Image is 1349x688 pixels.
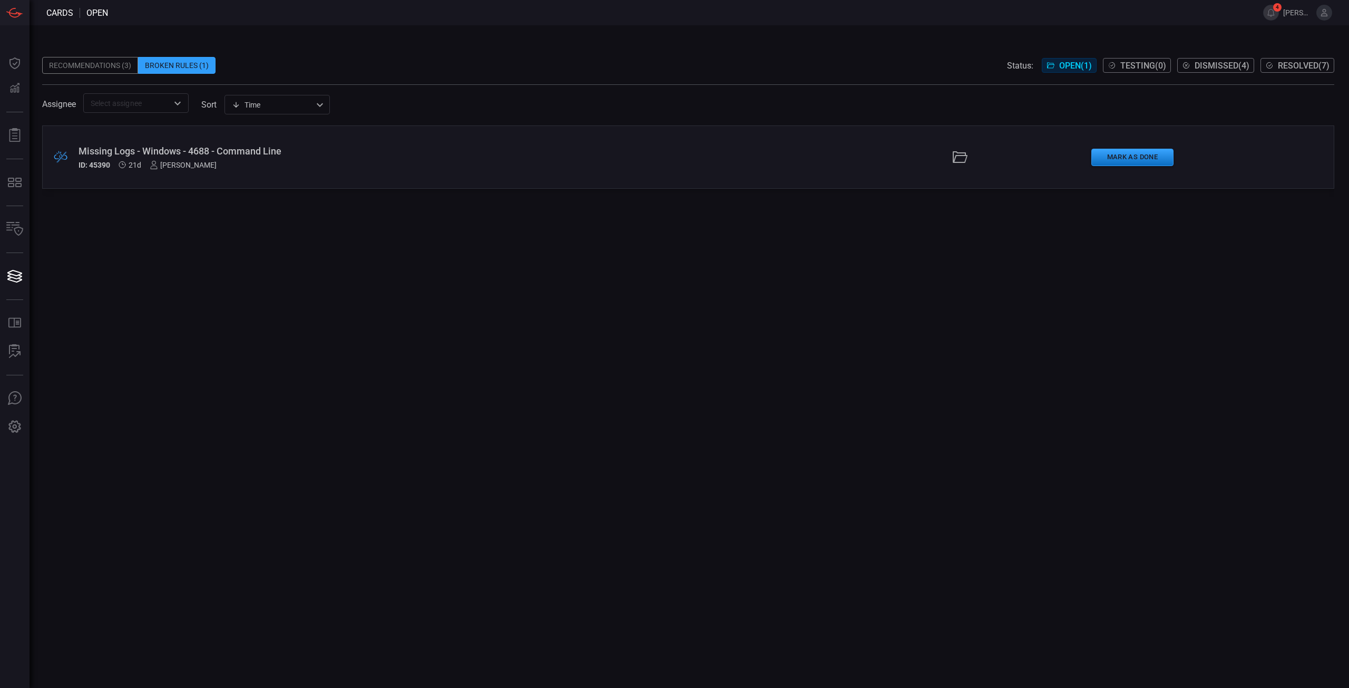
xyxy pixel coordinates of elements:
[2,264,27,289] button: Cards
[201,100,217,110] label: sort
[46,8,73,18] span: Cards
[1091,149,1174,166] button: Mark as Done
[1273,3,1282,12] span: 4
[1195,61,1249,71] span: Dismissed ( 4 )
[1283,8,1312,17] span: [PERSON_NAME].[PERSON_NAME]
[1177,58,1254,73] button: Dismissed(4)
[150,161,217,169] div: [PERSON_NAME]
[2,217,27,242] button: Inventory
[170,96,185,111] button: Open
[138,57,216,74] div: Broken Rules (1)
[1278,61,1330,71] span: Resolved ( 7 )
[79,161,110,169] h5: ID: 45390
[2,311,27,336] button: Rule Catalog
[86,8,108,18] span: open
[129,161,141,169] span: Jul 21, 2025 5:35 AM
[1007,61,1033,71] span: Status:
[1103,58,1171,73] button: Testing(0)
[42,99,76,109] span: Assignee
[2,339,27,364] button: ALERT ANALYSIS
[1059,61,1092,71] span: Open ( 1 )
[1263,5,1279,21] button: 4
[2,76,27,101] button: Detections
[1120,61,1166,71] span: Testing ( 0 )
[2,414,27,440] button: Preferences
[2,51,27,76] button: Dashboard
[2,123,27,148] button: Reports
[1042,58,1097,73] button: Open(1)
[1260,58,1334,73] button: Resolved(7)
[42,57,138,74] div: Recommendations (3)
[232,100,313,110] div: Time
[79,146,582,157] div: Missing Logs - Windows - 4688 - Command Line
[2,386,27,411] button: Ask Us A Question
[86,96,168,110] input: Select assignee
[2,170,27,195] button: MITRE - Detection Posture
